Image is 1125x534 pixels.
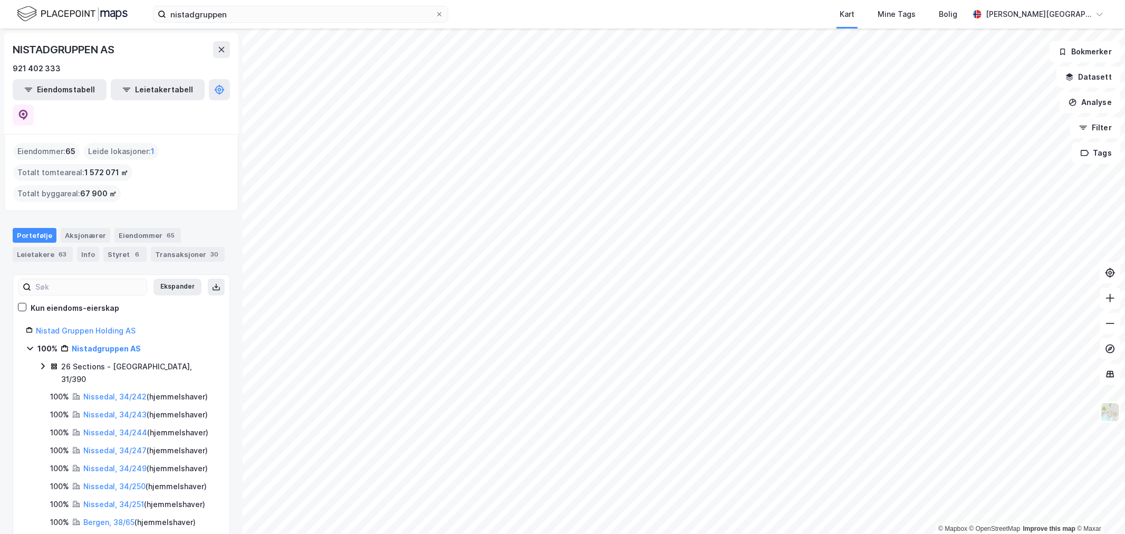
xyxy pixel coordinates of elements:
[65,145,75,158] span: 65
[1050,41,1121,62] button: Bokmerker
[17,5,128,23] img: logo.f888ab2527a4732fd821a326f86c7f29.svg
[31,302,119,314] div: Kun eiendoms-eierskap
[83,408,208,421] div: ( hjemmelshaver )
[83,462,208,475] div: ( hjemmelshaver )
[132,249,142,260] div: 6
[83,500,144,509] a: Nissedal, 34/251
[13,185,121,202] div: Totalt byggareal :
[878,8,916,21] div: Mine Tags
[77,247,99,262] div: Info
[83,410,147,419] a: Nissedal, 34/243
[83,464,147,473] a: Nissedal, 34/249
[114,228,181,243] div: Eiendommer
[13,79,107,100] button: Eiendomstabell
[80,187,117,200] span: 67 900 ㎡
[151,145,155,158] span: 1
[13,247,73,262] div: Leietakere
[83,498,205,511] div: ( hjemmelshaver )
[83,390,208,403] div: ( hjemmelshaver )
[166,6,435,22] input: Søk på adresse, matrikkel, gårdeiere, leietakere eller personer
[50,462,69,475] div: 100%
[1070,117,1121,138] button: Filter
[83,392,147,401] a: Nissedal, 34/242
[50,480,69,493] div: 100%
[939,8,957,21] div: Bolig
[208,249,220,260] div: 30
[1060,92,1121,113] button: Analyse
[1072,142,1121,164] button: Tags
[72,344,141,353] a: Nistadgruppen AS
[84,166,128,179] span: 1 572 071 ㎡
[83,516,196,529] div: ( hjemmelshaver )
[50,498,69,511] div: 100%
[61,360,217,386] div: 26 Sections - [GEOGRAPHIC_DATA], 31/390
[969,525,1021,532] a: OpenStreetMap
[153,279,201,295] button: Ekspander
[13,62,61,75] div: 921 402 333
[1023,525,1075,532] a: Improve this map
[13,228,56,243] div: Portefølje
[83,446,147,455] a: Nissedal, 34/247
[13,143,80,160] div: Eiendommer :
[1100,402,1120,422] img: Z
[37,342,57,355] div: 100%
[50,390,69,403] div: 100%
[103,247,147,262] div: Styret
[151,247,225,262] div: Transaksjoner
[83,480,207,493] div: ( hjemmelshaver )
[938,525,967,532] a: Mapbox
[56,249,69,260] div: 63
[84,143,159,160] div: Leide lokasjoner :
[50,444,69,457] div: 100%
[83,444,208,457] div: ( hjemmelshaver )
[31,279,147,295] input: Søk
[165,230,177,241] div: 65
[50,408,69,421] div: 100%
[83,426,208,439] div: ( hjemmelshaver )
[1056,66,1121,88] button: Datasett
[83,482,146,491] a: Nissedal, 34/250
[61,228,110,243] div: Aksjonærer
[13,41,117,58] div: NISTADGRUPPEN AS
[36,326,136,335] a: Nistad Gruppen Holding AS
[50,516,69,529] div: 100%
[1072,483,1125,534] iframe: Chat Widget
[83,428,147,437] a: Nissedal, 34/244
[840,8,854,21] div: Kart
[111,79,205,100] button: Leietakertabell
[50,426,69,439] div: 100%
[986,8,1091,21] div: [PERSON_NAME][GEOGRAPHIC_DATA]
[13,164,132,181] div: Totalt tomteareal :
[83,518,134,527] a: Bergen, 38/65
